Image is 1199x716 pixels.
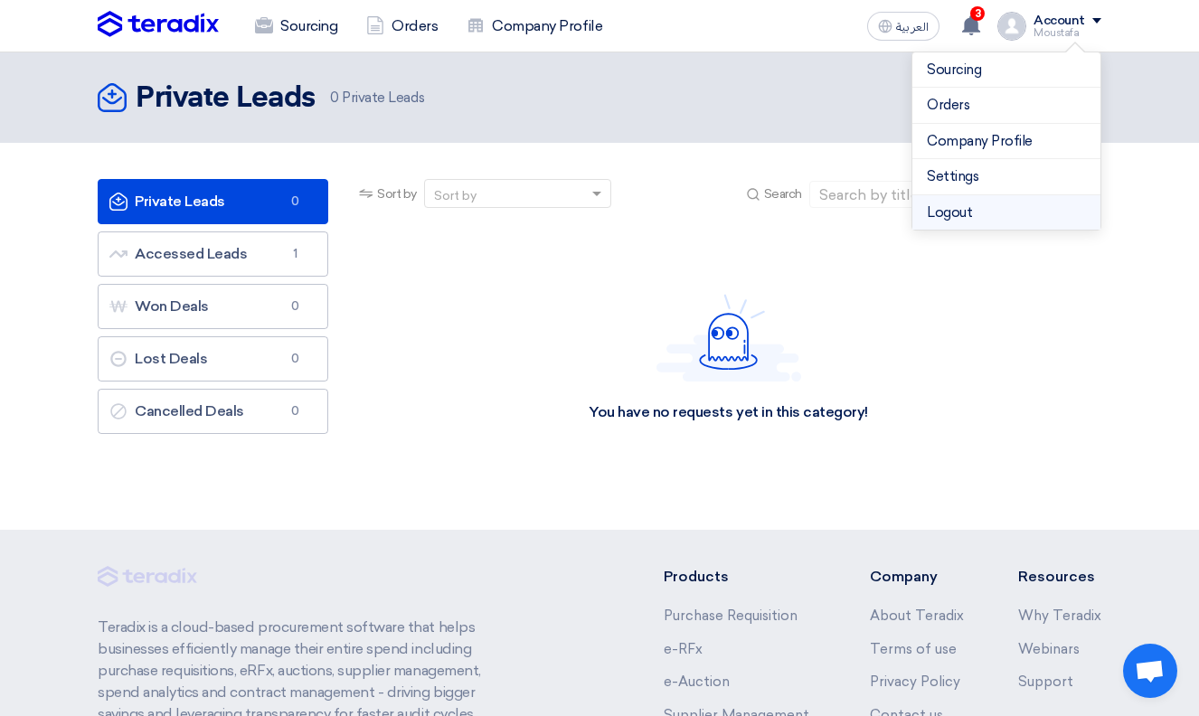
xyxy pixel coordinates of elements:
a: Won Deals0 [98,284,328,329]
a: Orders [927,95,1086,116]
li: Company [870,566,964,588]
span: 3 [970,6,985,21]
h2: Private Leads [136,80,316,117]
img: profile_test.png [997,12,1026,41]
span: العربية [896,21,929,33]
a: e-Auction [664,674,730,690]
a: Why Teradix [1018,608,1101,624]
div: Open chat [1123,644,1177,698]
input: Search by title or reference number [809,181,1062,208]
span: 0 [284,297,306,316]
a: Company Profile [927,131,1086,152]
img: Teradix logo [98,11,219,38]
span: 0 [330,89,339,106]
div: Account [1034,14,1085,29]
a: Cancelled Deals0 [98,389,328,434]
a: Lost Deals0 [98,336,328,382]
span: Sort by [377,184,417,203]
div: Sort by [434,186,477,205]
a: Support [1018,674,1073,690]
a: Accessed Leads1 [98,231,328,277]
a: Settings [927,166,1086,187]
a: Orders [352,6,452,46]
span: Private Leads [330,88,424,108]
span: 0 [284,193,306,211]
a: Sourcing [241,6,352,46]
span: Search [764,184,802,203]
a: Privacy Policy [870,674,960,690]
span: 0 [284,350,306,368]
a: e-RFx [664,641,703,657]
li: Logout [912,195,1100,231]
a: Company Profile [452,6,617,46]
span: 0 [284,402,306,420]
a: Private Leads0 [98,179,328,224]
a: Terms of use [870,641,957,657]
div: You have no requests yet in this category! [589,403,868,422]
div: Moustafa [1034,28,1101,38]
span: 1 [284,245,306,263]
a: Purchase Requisition [664,608,798,624]
img: Hello [656,294,801,382]
li: Products [664,566,817,588]
a: Webinars [1018,641,1080,657]
button: العربية [867,12,939,41]
a: Sourcing [927,60,1086,80]
li: Resources [1018,566,1101,588]
a: About Teradix [870,608,964,624]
